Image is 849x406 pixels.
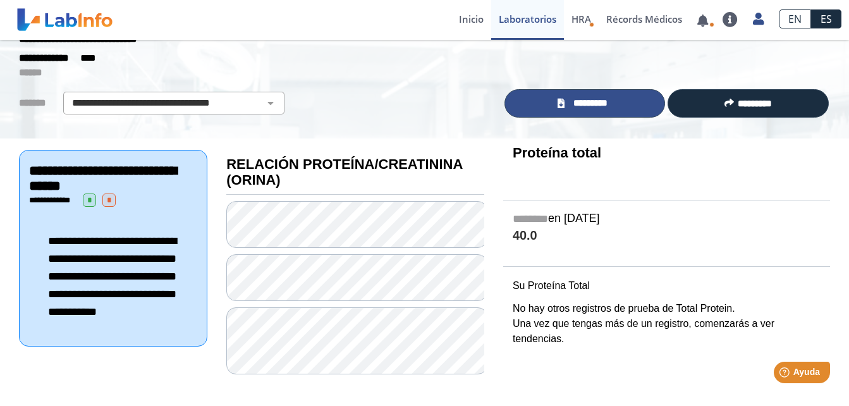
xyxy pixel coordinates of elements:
span: HRA [571,13,591,25]
a: ES [811,9,841,28]
font: 40.0 [513,228,537,242]
a: EN [779,9,811,28]
b: Proteína total [513,145,601,161]
p: No hay otros registros de prueba de Total Protein. Una vez que tengas más de un registro, comenza... [513,301,821,347]
p: Su Proteína Total [513,278,821,293]
iframe: Help widget launcher [736,357,835,392]
h5: en [DATE] [513,212,821,226]
b: RELACIÓN PROTEÍNA/CREATININA (ORINA) [226,156,462,188]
